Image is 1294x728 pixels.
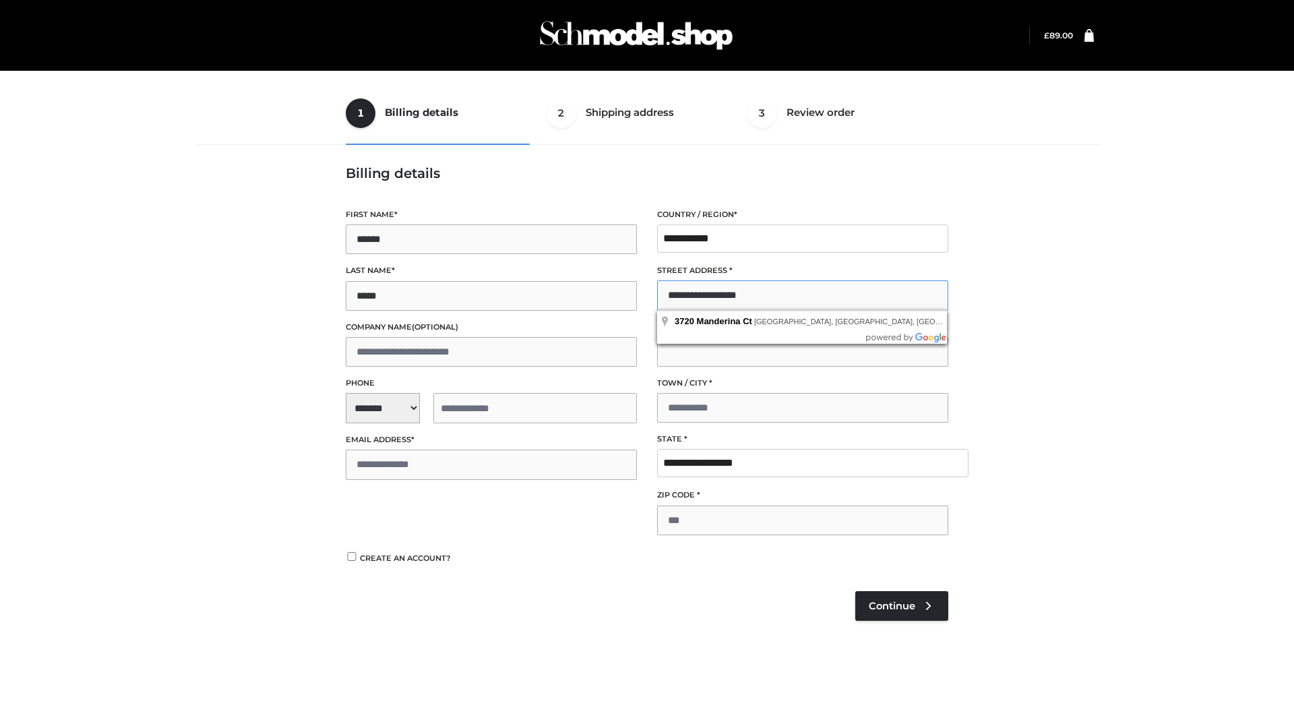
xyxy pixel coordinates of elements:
[855,591,948,621] a: Continue
[346,433,637,446] label: Email address
[657,489,948,502] label: ZIP Code
[346,264,637,277] label: Last name
[535,9,737,62] img: Schmodel Admin 964
[657,264,948,277] label: Street address
[346,321,637,334] label: Company name
[1044,30,1049,40] span: £
[869,600,915,612] span: Continue
[675,316,694,326] span: 3720
[697,316,752,326] span: Manderina Ct
[657,208,948,221] label: Country / Region
[346,552,358,561] input: Create an account?
[754,317,994,326] span: [GEOGRAPHIC_DATA], [GEOGRAPHIC_DATA], [GEOGRAPHIC_DATA]
[346,377,637,390] label: Phone
[346,165,948,181] h3: Billing details
[1044,30,1073,40] bdi: 89.00
[657,377,948,390] label: Town / City
[1044,30,1073,40] a: £89.00
[657,433,948,446] label: State
[346,208,637,221] label: First name
[360,553,451,563] span: Create an account?
[412,322,458,332] span: (optional)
